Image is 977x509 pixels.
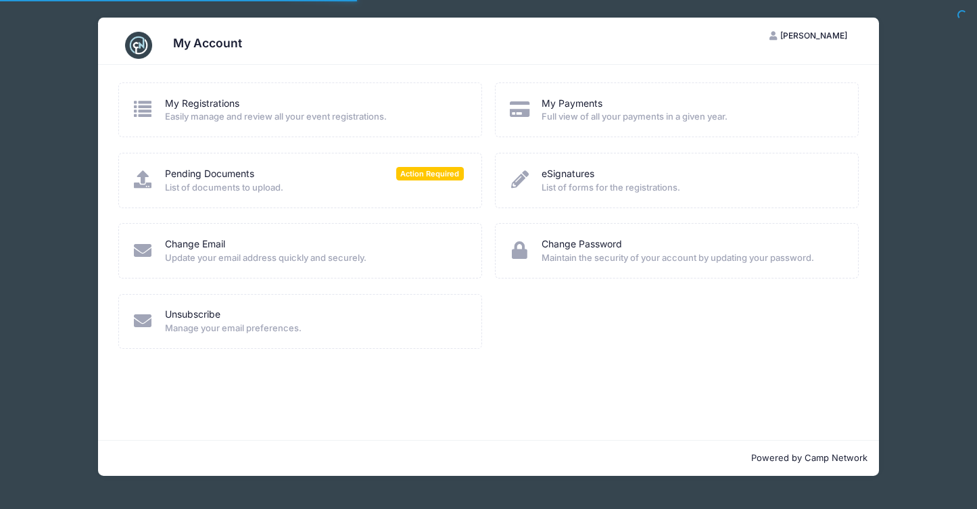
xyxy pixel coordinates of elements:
[780,30,847,41] span: [PERSON_NAME]
[165,251,464,265] span: Update your email address quickly and securely.
[542,97,602,111] a: My Payments
[396,167,464,180] span: Action Required
[165,181,464,195] span: List of documents to upload.
[165,308,220,322] a: Unsubscribe
[542,251,840,265] span: Maintain the security of your account by updating your password.
[542,110,840,124] span: Full view of all your payments in a given year.
[542,181,840,195] span: List of forms for the registrations.
[165,322,464,335] span: Manage your email preferences.
[173,36,242,50] h3: My Account
[110,452,868,465] p: Powered by Camp Network
[125,32,152,59] img: CampNetwork
[165,237,225,251] a: Change Email
[165,110,464,124] span: Easily manage and review all your event registrations.
[542,167,594,181] a: eSignatures
[165,167,254,181] a: Pending Documents
[165,97,239,111] a: My Registrations
[542,237,622,251] a: Change Password
[758,24,859,47] button: [PERSON_NAME]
